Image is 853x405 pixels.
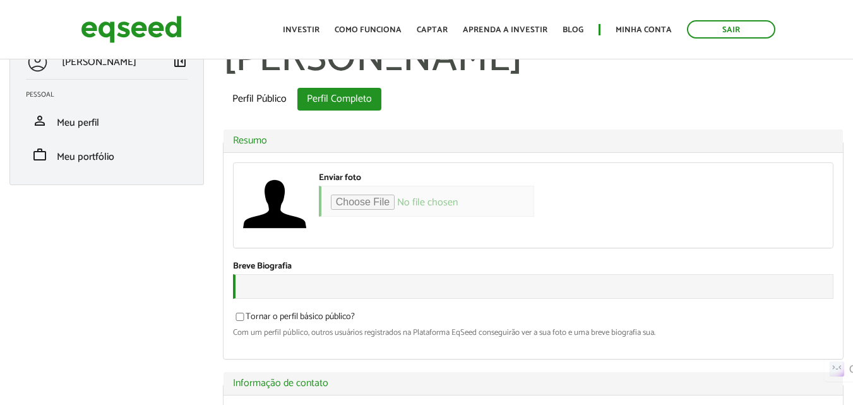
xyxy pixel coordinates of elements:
[172,54,188,69] span: left_panel_close
[32,147,47,162] span: work
[243,172,306,236] img: Foto de luciano nunes da silva
[283,26,319,34] a: Investir
[223,37,844,82] h1: [PERSON_NAME]
[223,88,296,111] a: Perfil Público
[233,136,833,146] a: Resumo
[233,262,292,271] label: Breve Biografia
[16,138,197,172] li: Meu portfólio
[563,26,583,34] a: Blog
[233,313,355,325] label: Tornar o perfil básico público?
[233,329,833,337] div: Com um perfil público, outros usuários registrados na Plataforma EqSeed conseguirão ver a sua fot...
[233,378,833,389] a: Informação de contato
[32,113,47,128] span: person
[26,147,188,162] a: workMeu portfólio
[57,148,114,166] span: Meu portfólio
[57,114,99,131] span: Meu perfil
[687,20,775,39] a: Sair
[62,56,136,68] p: [PERSON_NAME]
[243,172,306,236] a: Ver perfil do usuário.
[16,104,197,138] li: Meu perfil
[81,13,182,46] img: EqSeed
[463,26,547,34] a: Aprenda a investir
[26,91,197,99] h2: Pessoal
[616,26,672,34] a: Minha conta
[297,88,381,111] a: Perfil Completo
[172,54,188,71] a: Colapsar menu
[319,174,361,183] label: Enviar foto
[229,313,251,321] input: Tornar o perfil básico público?
[26,113,188,128] a: personMeu perfil
[417,26,448,34] a: Captar
[335,26,402,34] a: Como funciona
